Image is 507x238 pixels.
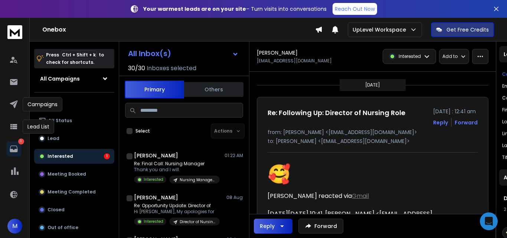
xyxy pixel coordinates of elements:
[226,195,243,200] p: 08 Aug
[135,128,150,134] label: Select
[128,64,145,73] span: 30 / 30
[125,81,184,98] button: Primary
[46,51,104,66] p: Press to check for shortcuts.
[333,3,377,15] a: Reach Out Now
[134,194,178,201] h1: [PERSON_NAME]
[48,171,86,177] p: Meeting Booked
[184,81,243,98] button: Others
[7,25,22,39] img: logo
[254,219,292,234] button: Reply
[34,98,114,109] h3: Filters
[298,219,343,234] button: Forward
[134,203,220,209] p: Re: Opportunity Update: Director of
[34,167,114,182] button: Meeting Booked
[134,152,178,159] h1: [PERSON_NAME]
[353,26,409,33] p: UpLevel Workspace
[48,153,73,159] p: Interested
[180,219,215,225] p: Director of Nursing (MI-1116)
[18,138,24,144] p: 1
[433,108,478,115] p: [DATE] : 12:41 am
[480,212,498,230] div: Open Intercom Messenger
[268,137,478,145] p: to: [PERSON_NAME] <[EMAIL_ADDRESS][DOMAIN_NAME]>
[34,220,114,235] button: Out of office
[352,192,369,200] a: Gmail
[455,119,478,126] div: Forward
[48,118,72,124] p: All Status
[180,177,215,183] p: Nursing Manager - Labor and Delivery ([GEOGRAPHIC_DATA]-1112)
[143,5,246,13] strong: Your warmest leads are on your site
[442,53,458,59] p: Add to
[6,141,21,156] a: 1
[122,46,245,61] button: All Inbox(s)
[48,136,59,141] p: Lead
[260,222,275,230] div: Reply
[431,22,494,37] button: Get Free Credits
[433,119,448,126] button: Reply
[147,64,196,73] h3: Inboxes selected
[143,5,327,13] p: – Turn visits into conversations
[144,177,163,182] p: Interested
[268,209,472,227] div: [DATE][DATE] 10:41, [PERSON_NAME] <[EMAIL_ADDRESS][DOMAIN_NAME]> wrote:
[48,189,96,195] p: Meeting Completed
[34,131,114,146] button: Lead
[225,153,243,159] p: 01:22 AM
[34,185,114,199] button: Meeting Completed
[335,5,375,13] p: Reach Out Now
[365,82,380,88] p: [DATE]
[48,225,78,231] p: Out of office
[34,71,114,86] button: All Campaigns
[257,49,298,56] h1: [PERSON_NAME]
[48,207,65,213] p: Closed
[40,75,80,82] h1: All Campaigns
[268,108,405,118] h1: Re: Following Up: Director of Nursing Role
[257,58,332,64] p: [EMAIL_ADDRESS][DOMAIN_NAME]
[134,161,220,167] p: Re: Final Call: Nursing Manager
[34,113,114,128] button: All Status
[34,149,114,164] button: Interested1
[144,219,163,224] p: Interested
[447,26,489,33] p: Get Free Credits
[61,50,97,59] span: Ctrl + Shift + k
[399,53,421,59] p: Interested
[42,25,315,34] h1: Onebox
[104,153,110,159] div: 1
[128,50,171,57] h1: All Inbox(s)
[34,202,114,217] button: Closed
[7,219,22,234] button: M
[268,192,472,200] p: [PERSON_NAME] reacted via
[134,167,220,173] p: Thank you and I will.
[23,120,54,134] div: Lead List
[268,160,472,188] p: 🥰
[268,128,478,136] p: from: [PERSON_NAME] <[EMAIL_ADDRESS][DOMAIN_NAME]>
[23,97,62,111] div: Campaigns
[134,209,220,215] p: Hi [PERSON_NAME], My apologies for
